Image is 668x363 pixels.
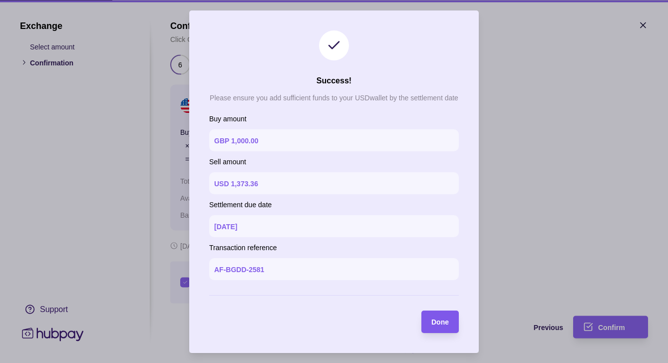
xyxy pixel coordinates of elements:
[214,137,258,145] p: GBP 1,000.00
[209,199,459,210] p: Settlement due date
[431,318,449,326] span: Done
[209,113,459,124] p: Buy amount
[214,266,264,274] p: AF-BGDD-2581
[421,311,459,333] button: Done
[214,180,258,188] p: USD 1,373.36
[210,94,458,102] p: Please ensure you add sufficient funds to your USD wallet by the settlement date
[214,223,237,231] p: [DATE]
[317,75,351,86] h2: Success!
[209,242,459,253] p: Transaction reference
[209,156,459,167] p: Sell amount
